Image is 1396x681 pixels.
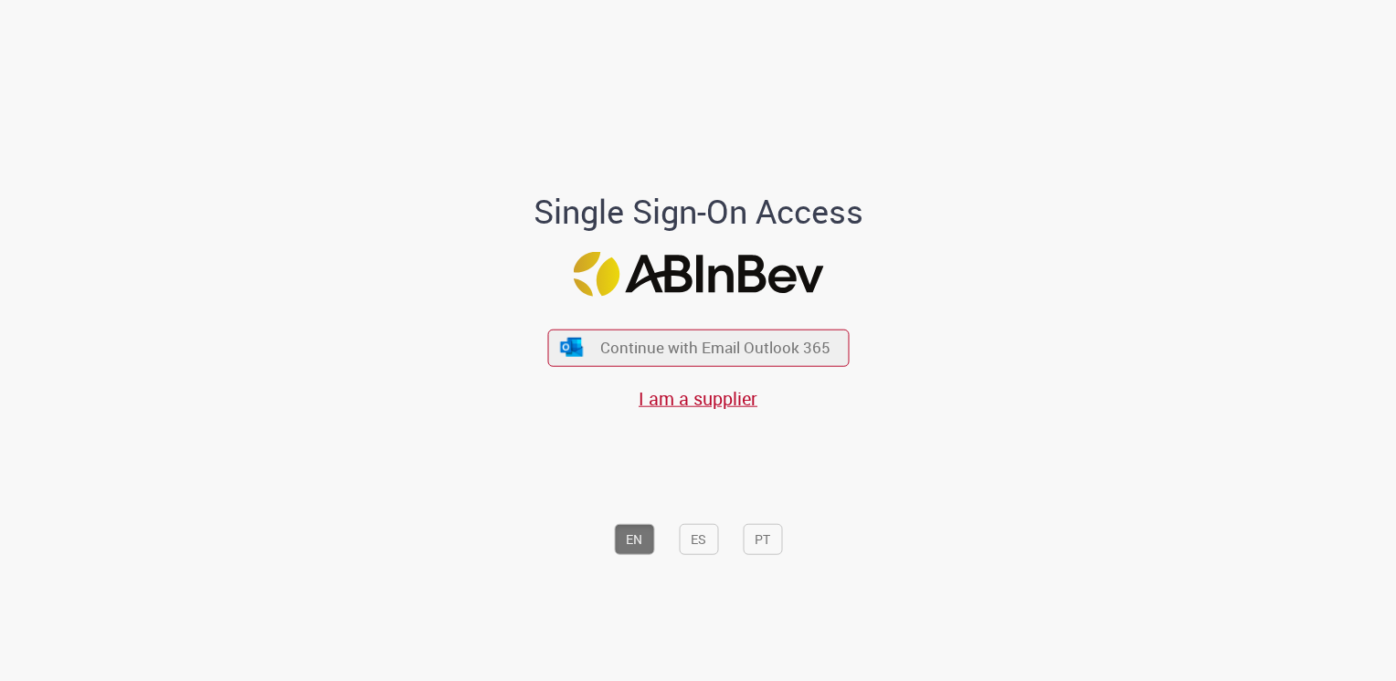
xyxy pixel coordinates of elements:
button: ícone Azure/Microsoft 360 Continue with Email Outlook 365 [547,329,849,366]
img: Logo ABInBev [573,251,823,296]
button: PT [743,523,782,554]
button: EN [614,523,654,554]
img: ícone Azure/Microsoft 360 [559,338,585,357]
h1: Single Sign-On Access [445,194,952,230]
button: ES [679,523,718,554]
a: I am a supplier [639,385,757,410]
span: Continue with Email Outlook 365 [600,337,830,358]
